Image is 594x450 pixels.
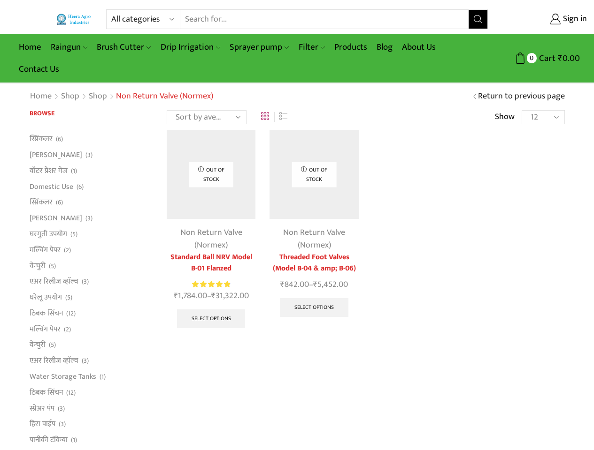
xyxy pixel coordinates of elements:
[167,252,255,274] a: Standard Ball NRV Model B-01 Flanzed
[85,214,93,223] span: (3)
[61,90,80,103] a: Shop
[561,13,587,25] span: Sign in
[167,290,255,302] span: –
[46,36,92,58] a: Raingun
[558,51,580,66] bdi: 0.00
[30,226,67,242] a: घरगुती उपयोग
[30,179,73,195] a: Domestic Use
[88,90,108,103] a: Shop
[537,52,555,65] span: Cart
[82,356,89,366] span: (3)
[71,166,77,176] span: (1)
[30,163,68,179] a: वॉटर प्रेशर गेज
[156,36,225,58] a: Drip Irrigation
[77,182,84,192] span: (6)
[56,198,63,207] span: (6)
[174,289,207,303] bdi: 1,784.00
[313,277,348,292] bdi: 5,452.00
[85,150,93,160] span: (3)
[30,337,46,353] a: वेन्चुरी
[65,293,72,302] span: (5)
[59,420,66,429] span: (3)
[56,135,63,144] span: (6)
[30,416,55,432] a: हिरा पाईप
[180,10,469,29] input: Search for...
[49,340,56,350] span: (5)
[167,110,247,124] select: Shop order
[30,147,82,163] a: [PERSON_NAME]
[100,372,106,382] span: (1)
[330,36,372,58] a: Products
[313,277,317,292] span: ₹
[174,289,178,303] span: ₹
[497,50,580,67] a: 0 Cart ₹0.00
[71,435,77,445] span: (1)
[30,321,61,337] a: मल्चिंग पेपर
[478,90,565,103] a: Return to previous page
[30,432,68,448] a: पानीकी टंकिया
[30,353,78,369] a: एअर रिलीज व्हाॅल्व
[30,210,82,226] a: [PERSON_NAME]
[280,277,309,292] bdi: 842.00
[30,134,53,147] a: स्प्रिंकलर
[397,36,440,58] a: About Us
[30,305,63,321] a: ठिबक सिंचन
[30,258,46,274] a: वेन्चुरी
[30,108,54,119] span: Browse
[66,309,76,318] span: (12)
[30,274,78,290] a: एअर रिलीज व्हाॅल्व
[167,130,255,218] img: Standard Ball NRV Model B-01 Flanzed
[64,246,71,255] span: (2)
[270,252,358,274] a: Threaded Foot Valves (Model B-04 & amp; B-06)
[58,404,65,413] span: (3)
[280,277,285,292] span: ₹
[280,298,348,317] a: Select options for “Threaded Foot Valves (Model B-04 & amp; B-06)”
[292,162,337,187] p: Out of stock
[64,325,71,334] span: (2)
[189,162,233,187] p: Out of stock
[211,289,216,303] span: ₹
[502,11,587,28] a: Sign in
[495,111,515,123] span: Show
[30,384,63,400] a: ठिबक सिंचन
[527,53,537,63] span: 0
[469,10,487,29] button: Search button
[192,279,230,289] div: Rated 5.00 out of 5
[30,195,53,210] a: स्प्रिंकलर
[372,36,397,58] a: Blog
[116,91,213,102] h1: Non Return Valve (Normex)
[177,309,246,328] a: Select options for “Standard Ball NRV Model B-01 Flanzed”
[14,58,64,80] a: Contact Us
[30,369,96,385] a: Water Storage Tanks
[211,289,249,303] bdi: 31,322.00
[14,36,46,58] a: Home
[30,242,61,258] a: मल्चिंग पेपर
[70,230,77,239] span: (5)
[66,388,76,397] span: (12)
[82,277,89,286] span: (3)
[30,90,213,103] nav: Breadcrumb
[30,90,52,103] a: Home
[283,225,345,252] a: Non Return Valve (Normex)
[558,51,563,66] span: ₹
[30,400,54,416] a: स्प्रेअर पंप
[92,36,155,58] a: Brush Cutter
[180,225,242,252] a: Non Return Valve (Normex)
[30,290,62,306] a: घरेलू उपयोग
[294,36,330,58] a: Filter
[49,262,56,271] span: (5)
[270,130,358,218] img: Non Return Valve
[270,278,358,291] span: –
[192,279,230,289] span: Rated out of 5
[225,36,293,58] a: Sprayer pump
